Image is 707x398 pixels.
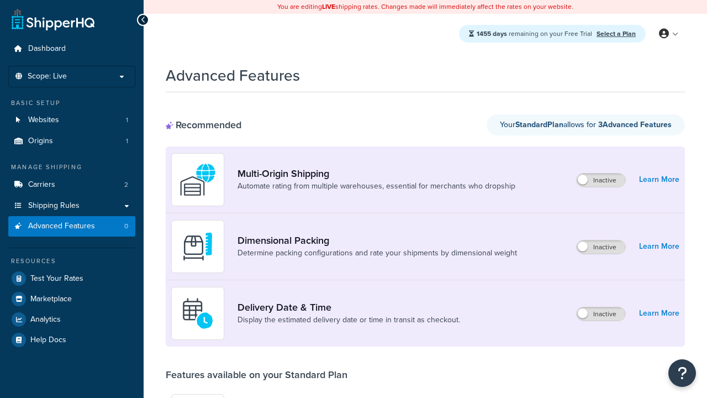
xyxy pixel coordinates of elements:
strong: 1455 days [477,29,507,39]
span: Scope: Live [28,72,67,81]
a: Help Docs [8,330,135,350]
span: Dashboard [28,44,66,54]
span: Help Docs [30,336,66,345]
img: gfkeb5ejjkALwAAAABJRU5ErkJggg== [178,294,217,333]
div: Basic Setup [8,98,135,108]
li: Origins [8,131,135,151]
a: Learn More [639,239,679,254]
a: Delivery Date & Time [238,301,460,313]
a: Select a Plan [597,29,636,39]
span: Analytics [30,315,61,324]
a: Dashboard [8,39,135,59]
strong: Standard Plan [515,119,563,130]
span: Websites [28,116,59,125]
a: Multi-Origin Shipping [238,167,515,180]
img: WatD5o0RtDAAAAAElFTkSuQmCC [178,160,217,199]
a: Test Your Rates [8,269,135,289]
div: Resources [8,256,135,266]
span: 1 [126,137,128,146]
a: Automate rating from multiple warehouses, essential for merchants who dropship [238,181,515,192]
b: LIVE [322,2,335,12]
a: Display the estimated delivery date or time in transit as checkout. [238,315,460,326]
span: 1 [126,116,128,125]
button: Open Resource Center [668,359,696,387]
label: Inactive [577,240,625,254]
a: Shipping Rules [8,196,135,216]
a: Learn More [639,306,679,321]
label: Inactive [577,307,625,321]
span: remaining on your Free Trial [477,29,594,39]
span: 0 [124,222,128,231]
div: Manage Shipping [8,163,135,172]
label: Inactive [577,174,625,187]
span: Test Your Rates [30,274,83,284]
span: Carriers [28,180,55,190]
a: Origins1 [8,131,135,151]
li: Carriers [8,175,135,195]
strong: 3 Advanced Feature s [598,119,672,130]
a: Carriers2 [8,175,135,195]
span: Origins [28,137,53,146]
li: Websites [8,110,135,130]
a: Advanced Features0 [8,216,135,237]
span: Advanced Features [28,222,95,231]
a: Marketplace [8,289,135,309]
a: Dimensional Packing [238,234,517,247]
a: Determine packing configurations and rate your shipments by dimensional weight [238,248,517,259]
span: Marketplace [30,295,72,304]
span: Your allows for [500,119,598,130]
div: Recommended [166,119,241,131]
li: Advanced Features [8,216,135,237]
span: 2 [124,180,128,190]
a: Learn More [639,172,679,187]
h1: Advanced Features [166,65,300,86]
img: DTVBYsAAAAAASUVORK5CYII= [178,227,217,266]
div: Features available on your Standard Plan [166,369,347,381]
span: Shipping Rules [28,201,80,211]
a: Analytics [8,310,135,329]
a: Websites1 [8,110,135,130]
